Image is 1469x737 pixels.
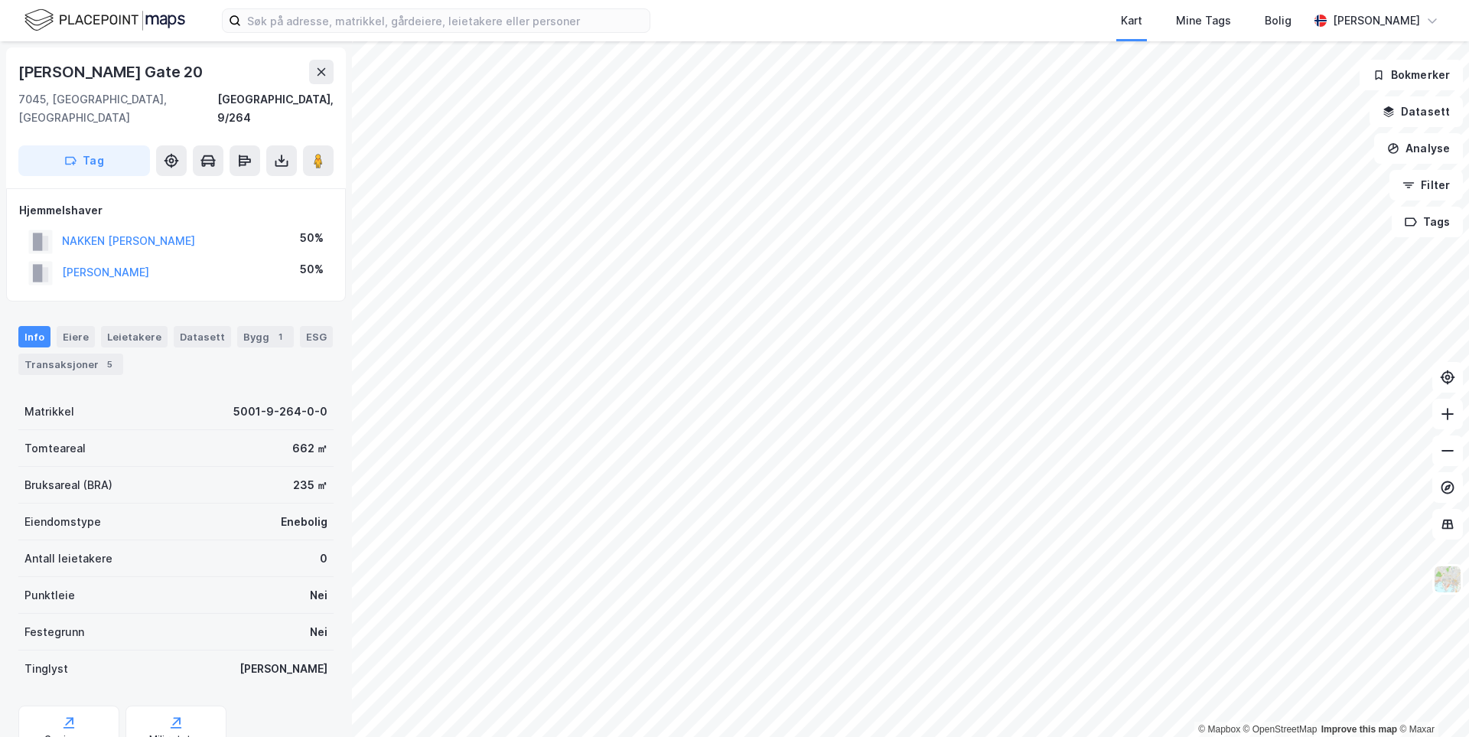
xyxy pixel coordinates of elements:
[241,9,650,32] input: Søk på adresse, matrikkel, gårdeiere, leietakere eller personer
[292,439,327,458] div: 662 ㎡
[18,60,206,84] div: [PERSON_NAME] Gate 20
[237,326,294,347] div: Bygg
[300,229,324,247] div: 50%
[1370,96,1463,127] button: Datasett
[101,326,168,347] div: Leietakere
[102,357,117,372] div: 5
[1392,664,1469,737] div: Kontrollprogram for chat
[272,329,288,344] div: 1
[300,260,324,279] div: 50%
[320,549,327,568] div: 0
[1360,60,1463,90] button: Bokmerker
[217,90,334,127] div: [GEOGRAPHIC_DATA], 9/264
[310,586,327,605] div: Nei
[300,326,333,347] div: ESG
[174,326,231,347] div: Datasett
[24,586,75,605] div: Punktleie
[1392,207,1463,237] button: Tags
[1321,724,1397,735] a: Improve this map
[19,201,333,220] div: Hjemmelshaver
[24,7,185,34] img: logo.f888ab2527a4732fd821a326f86c7f29.svg
[1433,565,1462,594] img: Z
[1389,170,1463,201] button: Filter
[1243,724,1318,735] a: OpenStreetMap
[310,623,327,641] div: Nei
[1374,133,1463,164] button: Analyse
[24,623,84,641] div: Festegrunn
[1265,11,1291,30] div: Bolig
[18,354,123,375] div: Transaksjoner
[1198,724,1240,735] a: Mapbox
[18,90,217,127] div: 7045, [GEOGRAPHIC_DATA], [GEOGRAPHIC_DATA]
[233,403,327,421] div: 5001-9-264-0-0
[1121,11,1142,30] div: Kart
[18,326,50,347] div: Info
[1333,11,1420,30] div: [PERSON_NAME]
[24,513,101,531] div: Eiendomstype
[239,660,327,678] div: [PERSON_NAME]
[1176,11,1231,30] div: Mine Tags
[1392,664,1469,737] iframe: Chat Widget
[24,439,86,458] div: Tomteareal
[24,549,112,568] div: Antall leietakere
[281,513,327,531] div: Enebolig
[24,660,68,678] div: Tinglyst
[24,476,112,494] div: Bruksareal (BRA)
[57,326,95,347] div: Eiere
[18,145,150,176] button: Tag
[293,476,327,494] div: 235 ㎡
[24,403,74,421] div: Matrikkel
